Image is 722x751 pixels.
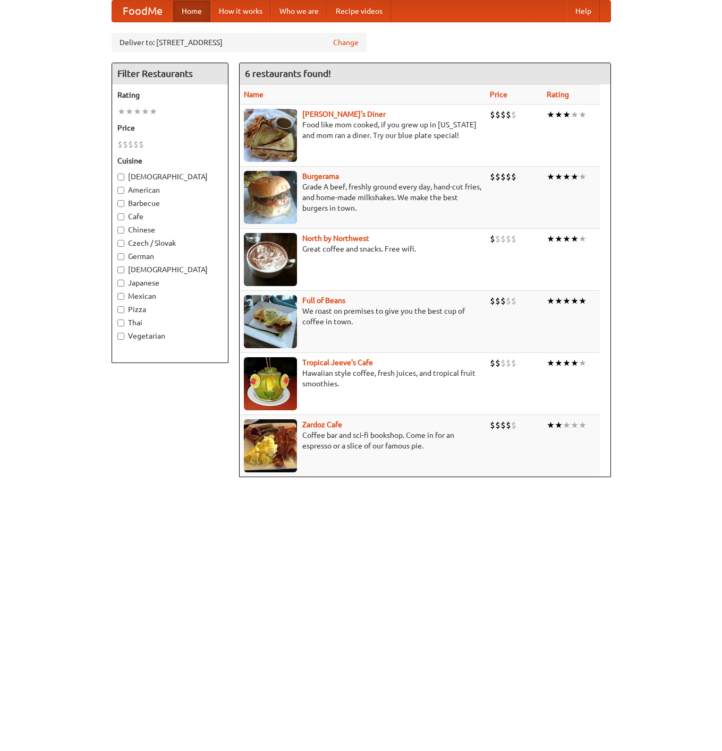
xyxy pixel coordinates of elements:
[117,278,223,288] label: Japanese
[244,171,297,224] img: burgerama.jpg
[128,139,133,150] li: $
[133,139,139,150] li: $
[547,357,555,369] li: ★
[117,198,223,209] label: Barbecue
[244,430,481,451] p: Coffee bar and sci-fi bookshop. Come in for an espresso or a slice of our famous pie.
[547,295,555,307] li: ★
[302,420,342,429] a: Zardoz Cafe
[506,233,511,245] li: $
[117,139,123,150] li: $
[571,419,579,431] li: ★
[149,106,157,117] li: ★
[117,123,223,133] h5: Price
[302,172,339,180] b: Burgerama
[490,295,495,307] li: $
[547,109,555,120] li: ★
[117,185,223,195] label: American
[117,187,124,194] input: American
[495,419,500,431] li: $
[117,291,223,301] label: Mexican
[495,357,500,369] li: $
[495,295,500,307] li: $
[506,419,511,431] li: $
[563,233,571,245] li: ★
[117,238,223,248] label: Czech / Slovak
[302,110,386,118] a: [PERSON_NAME]'s Diner
[117,253,124,260] input: German
[244,419,297,472] img: zardoz.jpg
[244,109,297,162] img: sallys.jpg
[141,106,149,117] li: ★
[117,90,223,100] h5: Rating
[555,233,563,245] li: ★
[117,304,223,315] label: Pizza
[302,234,369,243] a: North by Northwest
[117,306,124,313] input: Pizza
[490,171,495,183] li: $
[117,225,223,235] label: Chinese
[117,106,125,117] li: ★
[571,295,579,307] li: ★
[547,171,555,183] li: ★
[495,171,500,183] li: $
[123,139,128,150] li: $
[117,227,124,234] input: Chinese
[117,156,223,166] h5: Cuisine
[500,233,506,245] li: $
[333,37,359,48] a: Change
[210,1,271,22] a: How it works
[506,295,511,307] li: $
[571,233,579,245] li: ★
[547,90,569,99] a: Rating
[302,358,373,367] a: Tropical Jeeve's Cafe
[112,1,173,22] a: FoodMe
[506,171,511,183] li: $
[506,109,511,120] li: $
[511,295,516,307] li: $
[490,419,495,431] li: $
[511,233,516,245] li: $
[490,109,495,120] li: $
[117,333,124,340] input: Vegetarian
[500,109,506,120] li: $
[555,295,563,307] li: ★
[511,171,516,183] li: $
[500,419,506,431] li: $
[511,357,516,369] li: $
[117,266,124,273] input: [DEMOGRAPHIC_DATA]
[500,171,506,183] li: $
[133,106,141,117] li: ★
[490,233,495,245] li: $
[495,233,500,245] li: $
[117,293,124,300] input: Mexican
[117,171,223,182] label: [DEMOGRAPHIC_DATA]
[579,419,587,431] li: ★
[506,357,511,369] li: $
[327,1,391,22] a: Recipe videos
[117,317,223,328] label: Thai
[490,357,495,369] li: $
[555,109,563,120] li: ★
[139,139,144,150] li: $
[244,357,297,410] img: jeeves.jpg
[244,306,481,327] p: We roast on premises to give you the best cup of coffee in town.
[302,296,345,305] b: Full of Beans
[244,233,297,286] img: north.jpg
[117,264,223,275] label: [DEMOGRAPHIC_DATA]
[579,233,587,245] li: ★
[563,419,571,431] li: ★
[117,213,124,220] input: Cafe
[125,106,133,117] li: ★
[563,295,571,307] li: ★
[511,109,516,120] li: $
[555,419,563,431] li: ★
[244,182,481,213] p: Grade A beef, freshly ground every day, hand-cut fries, and home-made milkshakes. We make the bes...
[555,357,563,369] li: ★
[563,109,571,120] li: ★
[547,419,555,431] li: ★
[245,68,331,79] ng-pluralize: 6 restaurants found!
